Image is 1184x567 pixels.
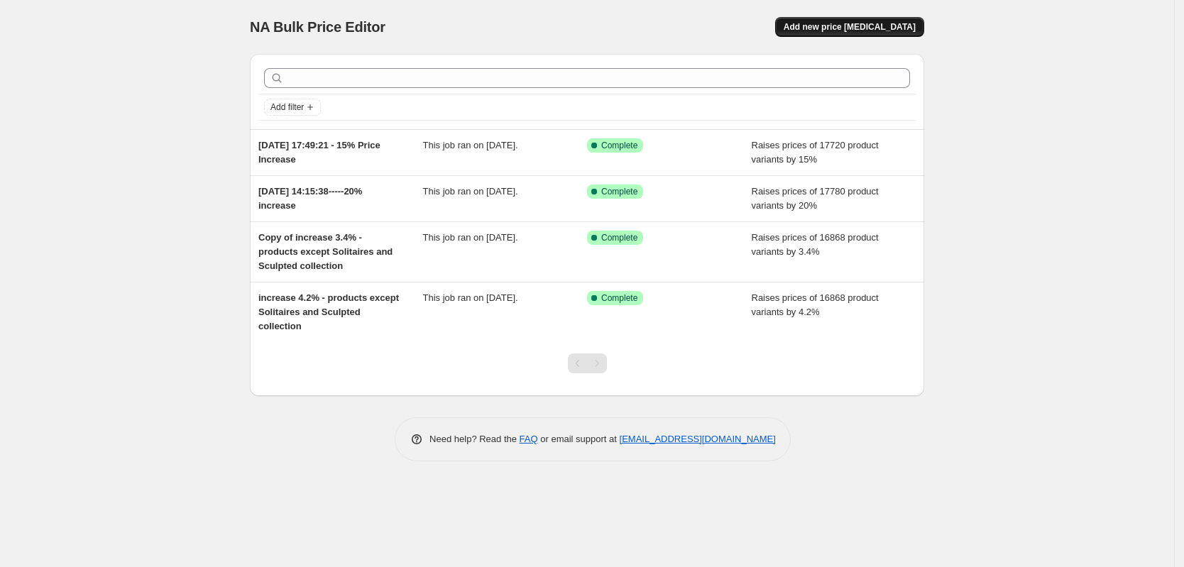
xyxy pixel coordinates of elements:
nav: Pagination [568,353,607,373]
span: Complete [601,140,637,151]
span: NA Bulk Price Editor [250,19,385,35]
span: Add new price [MEDICAL_DATA] [784,21,916,33]
span: Complete [601,232,637,243]
span: Need help? Read the [429,434,520,444]
span: increase 4.2% - products except Solitaires and Sculpted collection [258,292,399,331]
button: Add filter [264,99,321,116]
span: Raises prices of 17780 product variants by 20% [752,186,879,211]
span: Complete [601,186,637,197]
span: Add filter [270,101,304,113]
span: or email support at [538,434,620,444]
button: Add new price [MEDICAL_DATA] [775,17,924,37]
span: Raises prices of 17720 product variants by 15% [752,140,879,165]
span: This job ran on [DATE]. [423,140,518,150]
span: [DATE] 14:15:38-----20% increase [258,186,362,211]
span: This job ran on [DATE]. [423,186,518,197]
span: Copy of increase 3.4% - products except Solitaires and Sculpted collection [258,232,393,271]
span: This job ran on [DATE]. [423,232,518,243]
span: Raises prices of 16868 product variants by 3.4% [752,232,879,257]
a: [EMAIL_ADDRESS][DOMAIN_NAME] [620,434,776,444]
a: FAQ [520,434,538,444]
span: Complete [601,292,637,304]
span: [DATE] 17:49:21 - 15% Price Increase [258,140,380,165]
span: Raises prices of 16868 product variants by 4.2% [752,292,879,317]
span: This job ran on [DATE]. [423,292,518,303]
